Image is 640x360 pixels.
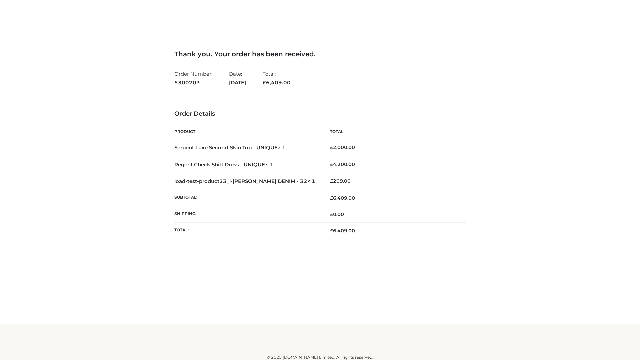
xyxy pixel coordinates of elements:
strong: [DATE] [229,78,246,87]
span: £ [330,161,333,167]
span: £ [330,228,333,234]
bdi: 209.00 [330,178,351,184]
bdi: 0.00 [330,211,344,217]
strong: Regent Check Shift Dress - UNIQUE [174,161,273,168]
strong: 5300703 [174,78,212,87]
th: Shipping: [174,206,320,223]
span: £ [330,144,333,150]
h3: Order Details [174,110,466,118]
span: 6,409.00 [330,195,355,201]
strong: × 1 [307,178,315,184]
th: Product [174,124,320,139]
span: 6,409.00 [263,79,291,86]
h3: Thank you. Your order has been received. [174,50,466,58]
th: Total [320,124,466,139]
span: £ [330,178,333,184]
bdi: 4,200.00 [330,161,355,167]
th: Total: [174,223,320,239]
li: Total: [263,68,291,88]
strong: Serpent Luxe Second-Skin Top - UNIQUE [174,144,286,151]
span: £ [330,195,333,201]
bdi: 2,000.00 [330,144,355,150]
span: £ [330,211,333,217]
strong: load-test-product23_l-[PERSON_NAME] DENIM - 32 [174,178,315,184]
li: Order Number: [174,68,212,88]
span: 6,409.00 [330,228,355,234]
span: £ [263,79,266,86]
strong: × 1 [278,144,286,151]
strong: × 1 [265,161,273,168]
th: Subtotal: [174,190,320,206]
li: Date: [229,68,246,88]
